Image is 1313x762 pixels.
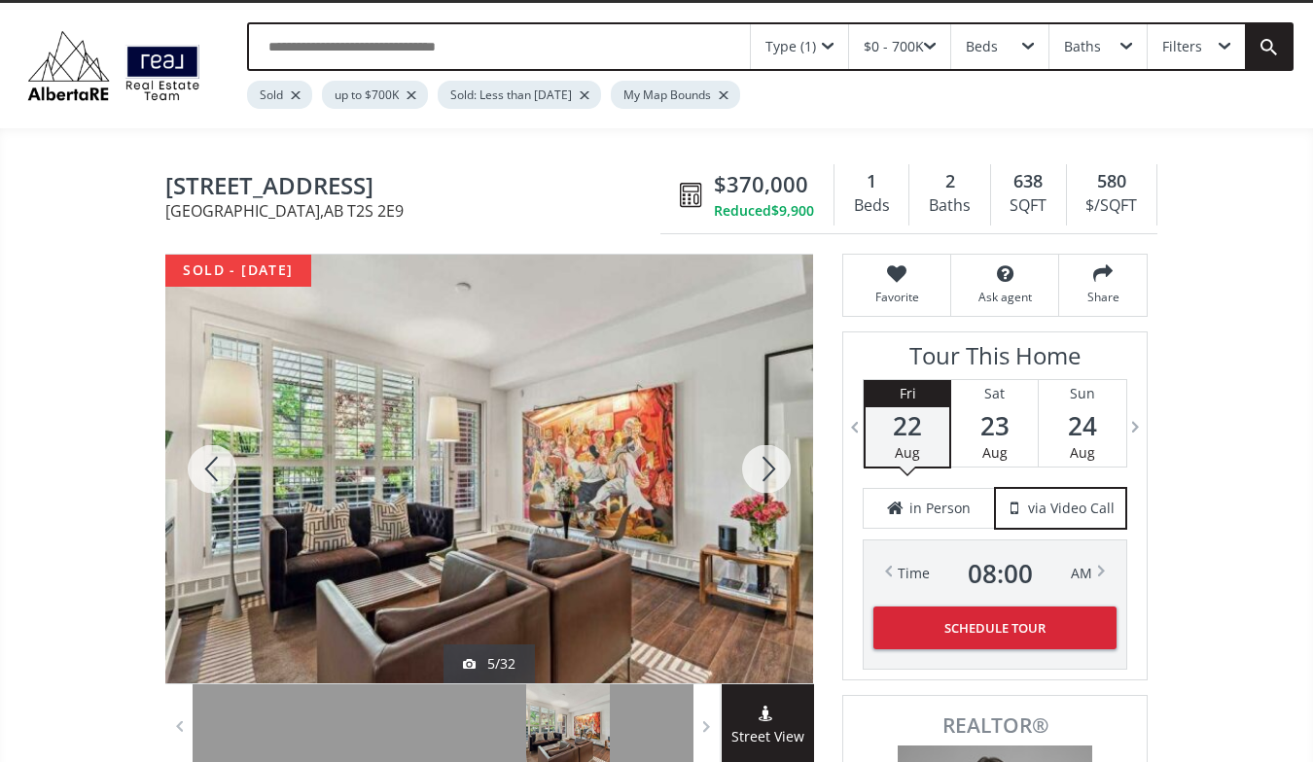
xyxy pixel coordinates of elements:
div: up to $700K [322,81,428,109]
span: REALTOR® [865,715,1125,736]
div: Sold [247,81,312,109]
span: in Person [909,499,971,518]
div: Baths [1064,40,1101,53]
div: $0 - 700K [864,40,924,53]
div: Baths [919,191,979,221]
div: SQFT [1001,191,1056,221]
span: 24 [1039,412,1126,439]
div: Beds [966,40,998,53]
div: Type (1) [765,40,816,53]
div: $/SQFT [1077,191,1147,221]
span: $9,900 [771,201,814,221]
div: Sun [1039,380,1126,407]
div: sold - [DATE] [165,255,311,287]
span: [GEOGRAPHIC_DATA] , AB T2S 2E9 [165,203,670,219]
button: Schedule Tour [873,606,1117,649]
span: Ask agent [961,289,1048,305]
span: 22 [866,412,949,439]
img: Logo [19,26,208,105]
span: 23 [951,412,1038,439]
div: 1 [844,169,899,194]
div: Filters [1162,40,1202,53]
span: $370,000 [714,169,808,199]
span: Street View [722,726,814,748]
span: Aug [1070,443,1095,462]
div: Sold: Less than [DATE] [438,81,601,109]
span: 08 : 00 [968,560,1033,587]
div: My Map Bounds [611,81,740,109]
span: via Video Call [1028,499,1115,518]
span: Aug [982,443,1008,462]
div: 2 [919,169,979,194]
div: Beds [844,191,899,221]
div: Reduced [714,201,814,221]
span: Aug [895,443,920,462]
span: 1730 5A Street SW #109 [165,173,670,203]
span: Share [1069,289,1137,305]
span: Favorite [853,289,940,305]
div: Sat [951,380,1038,407]
div: 580 [1077,169,1147,194]
div: Time AM [898,560,1092,587]
div: 5/32 [463,654,515,674]
div: 1730 5A Street SW #109 Calgary, AB T2S 2E9 - Photo 5 of 32 [165,255,813,683]
h3: Tour This Home [863,342,1127,379]
div: Fri [866,380,949,407]
span: 638 [1013,169,1043,194]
